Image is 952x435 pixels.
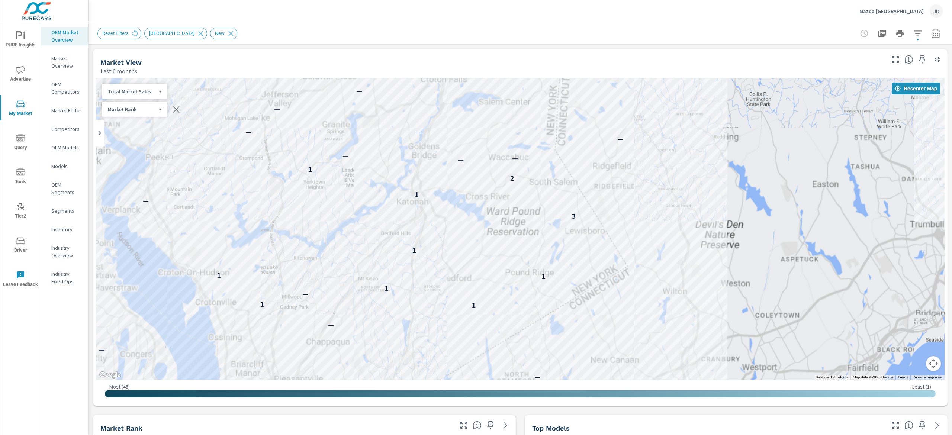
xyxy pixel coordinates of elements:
[534,372,540,381] p: —
[51,29,82,43] p: OEM Market Overview
[859,8,924,14] p: Mazda [GEOGRAPHIC_DATA]
[928,26,943,41] button: Select Date Range
[3,31,38,49] span: PURE Insights
[274,104,280,113] p: —
[260,300,264,309] p: 1
[926,356,941,371] button: Map camera controls
[892,26,907,41] button: Print Report
[473,421,482,430] span: Market Rank shows you how you rank, in terms of sales, to other dealerships in your market. “Mark...
[910,26,925,41] button: Apply Filters
[3,134,38,152] span: Query
[97,28,141,39] div: Reset Filters
[3,65,38,84] span: Advertise
[3,202,38,220] span: Tier2
[100,67,137,75] p: Last 6 months
[3,100,38,118] span: My Market
[41,53,88,71] div: Market Overview
[308,165,312,174] p: 1
[51,125,82,133] p: Competitors
[485,419,496,431] span: Save this to your personalized report
[41,79,88,97] div: OEM Competitors
[904,421,913,430] span: Find the biggest opportunities within your model lineup nationwide. [Source: Market registration ...
[99,345,105,354] p: —
[3,168,38,186] span: Tools
[98,30,133,36] span: Reset Filters
[3,271,38,289] span: Leave Feedback
[3,236,38,255] span: Driver
[51,181,82,196] p: OEM Segments
[913,375,942,379] a: Report a map error
[100,58,142,66] h5: Market View
[108,106,155,113] p: Market Rank
[890,419,901,431] button: Make Fullscreen
[51,162,82,170] p: Models
[916,54,928,65] span: Save this to your personalized report
[170,166,176,175] p: —
[512,154,518,162] p: —
[41,161,88,172] div: Models
[931,419,943,431] a: See more details in report
[143,196,149,205] p: —
[41,123,88,135] div: Competitors
[102,106,161,113] div: Total Market Sales
[41,27,88,45] div: OEM Market Overview
[41,142,88,153] div: OEM Models
[916,419,928,431] span: Save this to your personalized report
[302,289,308,298] p: —
[499,419,511,431] a: See more details in report
[816,375,848,380] button: Keyboard shortcuts
[109,383,130,390] p: Most ( 45 )
[51,244,82,259] p: Industry Overview
[853,375,893,379] span: Map data ©2025 Google
[328,320,334,329] p: —
[415,128,421,137] p: —
[51,55,82,70] p: Market Overview
[245,127,251,136] p: —
[51,81,82,96] p: OEM Competitors
[912,383,931,390] p: Least ( 1 )
[210,30,229,36] span: New
[41,224,88,235] div: Inventory
[41,268,88,287] div: Industry Fixed Ops
[102,88,161,95] div: Total Market Sales
[510,174,514,183] p: 2
[904,55,913,64] span: Find the biggest opportunities in your market for your inventory. Understand by postal code where...
[895,85,937,92] span: Recenter Map
[412,246,416,255] p: 1
[98,370,122,380] img: Google
[892,83,940,94] button: Recenter Map
[108,88,155,95] p: Total Market Sales
[51,226,82,233] p: Inventory
[0,22,41,296] div: nav menu
[875,26,890,41] button: "Export Report to PDF"
[472,301,476,310] p: 1
[342,151,348,160] p: —
[100,424,142,432] h5: Market Rank
[51,144,82,151] p: OEM Models
[41,242,88,261] div: Industry Overview
[145,30,199,36] span: [GEOGRAPHIC_DATA]
[165,342,171,351] p: —
[930,4,943,18] div: JD
[385,284,389,293] p: 1
[532,424,570,432] h5: Top Models
[217,271,221,280] p: 1
[210,28,237,39] div: New
[458,155,464,164] p: —
[51,107,82,114] p: Market Editor
[617,134,623,143] p: —
[255,363,261,372] p: —
[890,54,901,65] button: Make Fullscreen
[41,179,88,198] div: OEM Segments
[931,54,943,65] button: Minimize Widget
[41,205,88,216] div: Segments
[572,212,575,220] p: 3
[51,270,82,285] p: Industry Fixed Ops
[98,370,122,380] a: Open this area in Google Maps (opens a new window)
[898,375,908,379] a: Terms (opens in new tab)
[458,419,470,431] button: Make Fullscreen
[356,86,362,95] p: —
[415,190,419,199] p: 1
[542,272,546,281] p: 1
[184,166,190,175] p: —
